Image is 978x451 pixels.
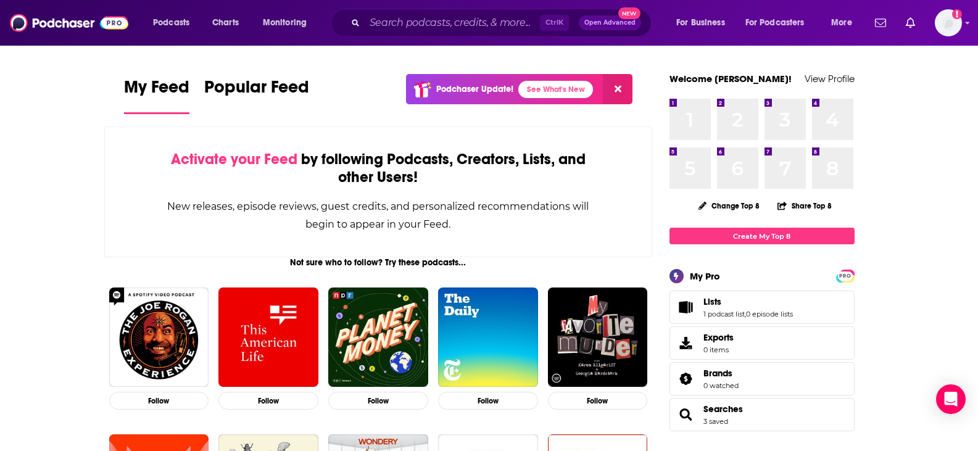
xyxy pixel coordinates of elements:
button: Open AdvancedNew [579,15,641,30]
a: My Feed [124,77,189,114]
div: New releases, episode reviews, guest credits, and personalized recommendations will begin to appe... [167,197,591,233]
img: This American Life [218,288,318,387]
span: Ctrl K [540,15,569,31]
span: Lists [703,296,721,307]
span: Exports [674,334,698,352]
span: Popular Feed [204,77,309,105]
a: View Profile [805,73,855,85]
div: My Pro [690,270,720,282]
span: Exports [703,332,734,343]
button: open menu [668,13,740,33]
button: Follow [438,392,538,410]
a: 0 episode lists [746,310,793,318]
div: Search podcasts, credits, & more... [342,9,663,37]
button: open menu [737,13,823,33]
button: open menu [254,13,323,33]
button: open menu [144,13,205,33]
a: PRO [838,271,853,280]
a: Show notifications dropdown [870,12,891,33]
img: My Favorite Murder with Karen Kilgariff and Georgia Hardstark [548,288,648,387]
div: Not sure who to follow? Try these podcasts... [104,257,653,268]
button: Follow [218,392,318,410]
span: For Business [676,14,725,31]
a: Exports [669,326,855,360]
a: Searches [674,406,698,423]
span: More [831,14,852,31]
span: Brands [669,362,855,395]
a: 1 podcast list [703,310,745,318]
a: Charts [204,13,246,33]
span: Open Advanced [584,20,636,26]
span: For Podcasters [745,14,805,31]
p: Podchaser Update! [436,84,513,94]
img: Podchaser - Follow, Share and Rate Podcasts [10,11,128,35]
a: Popular Feed [204,77,309,114]
svg: Add a profile image [952,9,962,19]
a: Brands [703,368,739,379]
span: Lists [669,291,855,324]
button: Share Top 8 [777,194,832,218]
a: 0 watched [703,381,739,390]
span: My Feed [124,77,189,105]
div: Open Intercom Messenger [936,384,966,414]
img: User Profile [935,9,962,36]
div: by following Podcasts, Creators, Lists, and other Users! [167,151,591,186]
span: 0 items [703,345,734,354]
span: Podcasts [153,14,189,31]
button: Show profile menu [935,9,962,36]
button: Follow [548,392,648,410]
a: Welcome [PERSON_NAME]! [669,73,792,85]
span: Charts [212,14,239,31]
span: Logged in as Tessarossi87 [935,9,962,36]
span: Brands [703,368,732,379]
img: The Joe Rogan Experience [109,288,209,387]
a: Show notifications dropdown [901,12,920,33]
a: See What's New [518,81,593,98]
span: Searches [669,398,855,431]
span: New [618,7,640,19]
a: Lists [674,299,698,316]
a: Lists [703,296,793,307]
a: 3 saved [703,417,728,426]
button: open menu [823,13,868,33]
span: Activate your Feed [171,150,297,168]
button: Follow [328,392,428,410]
button: Follow [109,392,209,410]
img: The Daily [438,288,538,387]
a: Brands [674,370,698,387]
span: , [745,310,746,318]
img: Planet Money [328,288,428,387]
span: Monitoring [263,14,307,31]
span: PRO [838,271,853,281]
a: Searches [703,403,743,415]
a: Create My Top 8 [669,228,855,244]
button: Change Top 8 [691,198,768,213]
input: Search podcasts, credits, & more... [365,13,540,33]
